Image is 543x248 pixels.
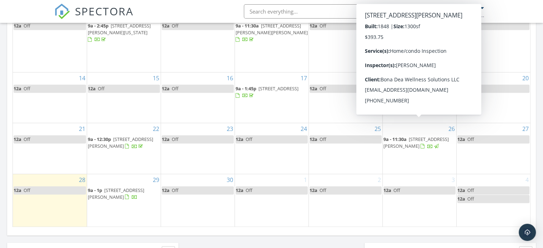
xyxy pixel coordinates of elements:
[447,72,456,84] a: Go to September 19, 2025
[162,85,170,92] span: 12a
[320,136,326,142] span: Off
[521,123,530,135] a: Go to September 27, 2025
[457,196,465,202] span: 12a
[13,123,87,174] td: Go to September 21, 2025
[77,123,87,135] a: Go to September 21, 2025
[519,224,536,241] div: Open Intercom Messenger
[236,85,308,100] a: 9a - 1:45p [STREET_ADDRESS]
[521,72,530,84] a: Go to September 20, 2025
[467,22,474,29] span: Off
[382,72,456,123] td: Go to September 19, 2025
[87,123,161,174] td: Go to September 22, 2025
[54,4,70,19] img: The Best Home Inspection Software - Spectora
[302,174,308,186] a: Go to October 1, 2025
[162,136,170,142] span: 12a
[383,85,391,92] span: 12a
[246,136,252,142] span: Off
[13,9,87,72] td: Go to September 7, 2025
[236,22,308,36] span: [STREET_ADDRESS][PERSON_NAME][PERSON_NAME]
[393,187,400,193] span: Off
[382,9,456,72] td: Go to September 12, 2025
[320,187,326,193] span: Off
[467,187,474,193] span: Off
[373,123,382,135] a: Go to September 25, 2025
[13,174,87,227] td: Go to September 28, 2025
[383,136,449,149] a: 9a - 11:30a [STREET_ADDRESS][PERSON_NAME]
[524,174,530,186] a: Go to October 4, 2025
[320,85,326,92] span: Off
[88,22,151,36] span: [STREET_ADDRESS][PERSON_NAME][US_STATE]
[320,22,326,29] span: Off
[382,123,456,174] td: Go to September 26, 2025
[151,72,161,84] a: Go to September 15, 2025
[456,72,530,123] td: Go to September 20, 2025
[456,9,530,72] td: Go to September 13, 2025
[450,174,456,186] a: Go to October 3, 2025
[24,22,30,29] span: Off
[161,72,235,123] td: Go to September 16, 2025
[236,85,298,98] a: 9a - 1:45p [STREET_ADDRESS]
[467,85,474,92] span: Off
[24,136,30,142] span: Off
[308,174,382,227] td: Go to October 2, 2025
[24,187,30,193] span: Off
[308,72,382,123] td: Go to September 18, 2025
[87,72,161,123] td: Go to September 15, 2025
[161,9,235,72] td: Go to September 9, 2025
[383,135,456,151] a: 9a - 11:30a [STREET_ADDRESS][PERSON_NAME]
[432,4,479,11] div: [PERSON_NAME]
[457,85,465,92] span: 12a
[88,186,160,202] a: 9a - 1p [STREET_ADDRESS][PERSON_NAME]
[236,85,256,92] span: 9a - 1:45p
[88,187,144,200] a: 9a - 1p [STREET_ADDRESS][PERSON_NAME]
[299,123,308,135] a: Go to September 24, 2025
[457,136,465,142] span: 12a
[98,85,105,92] span: Off
[13,72,87,123] td: Go to September 14, 2025
[382,174,456,227] td: Go to October 3, 2025
[14,187,21,193] span: 12a
[236,22,259,29] span: 9a - 11:30a
[14,22,21,29] span: 12a
[383,136,449,149] span: [STREET_ADDRESS][PERSON_NAME]
[235,123,308,174] td: Go to September 24, 2025
[258,85,298,92] span: [STREET_ADDRESS]
[88,85,96,92] span: 12a
[75,4,134,19] span: SPECTORA
[235,72,308,123] td: Go to September 17, 2025
[373,72,382,84] a: Go to September 18, 2025
[88,187,102,193] span: 9a - 1p
[172,136,179,142] span: Off
[161,123,235,174] td: Go to September 23, 2025
[236,22,308,42] a: 9a - 11:30a [STREET_ADDRESS][PERSON_NAME][PERSON_NAME]
[172,22,179,29] span: Off
[393,22,400,29] span: Off
[246,187,252,193] span: Off
[236,187,243,193] span: 12a
[54,10,134,25] a: SPECTORA
[88,22,160,44] a: 9a - 2:45p [STREET_ADDRESS][PERSON_NAME][US_STATE]
[308,9,382,72] td: Go to September 11, 2025
[235,9,308,72] td: Go to September 10, 2025
[467,136,474,142] span: Off
[413,11,484,19] div: Badger Pro Home Inspection llc
[393,85,400,92] span: Off
[456,123,530,174] td: Go to September 27, 2025
[457,187,465,193] span: 12a
[172,187,179,193] span: Off
[456,174,530,227] td: Go to October 4, 2025
[236,136,243,142] span: 12a
[310,22,317,29] span: 12a
[225,174,235,186] a: Go to September 30, 2025
[87,174,161,227] td: Go to September 29, 2025
[310,85,317,92] span: 12a
[162,187,170,193] span: 12a
[88,135,160,151] a: 9a - 12:30p [STREET_ADDRESS][PERSON_NAME]
[308,123,382,174] td: Go to September 25, 2025
[24,85,30,92] span: Off
[376,174,382,186] a: Go to October 2, 2025
[87,9,161,72] td: Go to September 8, 2025
[383,136,407,142] span: 9a - 11:30a
[88,136,153,149] a: 9a - 12:30p [STREET_ADDRESS][PERSON_NAME]
[225,123,235,135] a: Go to September 23, 2025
